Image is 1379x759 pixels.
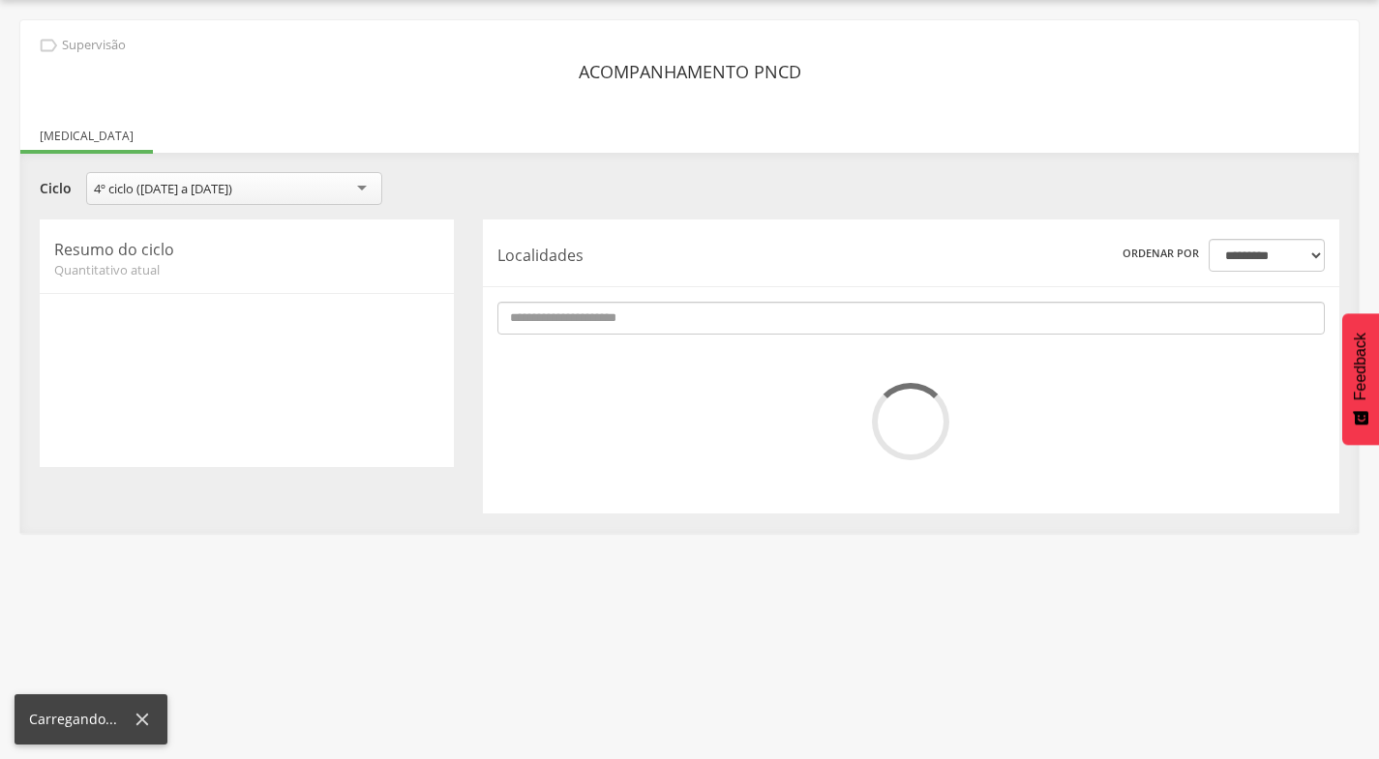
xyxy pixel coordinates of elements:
button: Feedback - Mostrar pesquisa [1342,313,1379,445]
span: Quantitativo atual [54,261,439,278]
label: Ordenar por [1123,246,1199,261]
i:  [38,35,59,56]
label: Ciclo [40,179,72,198]
p: Localidades [497,245,854,267]
p: Resumo do ciclo [54,239,439,261]
div: 4º ciclo ([DATE] a [DATE]) [94,180,232,197]
header: Acompanhamento PNCD [579,54,801,89]
p: Supervisão [62,38,126,53]
span: Feedback [1352,333,1369,400]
